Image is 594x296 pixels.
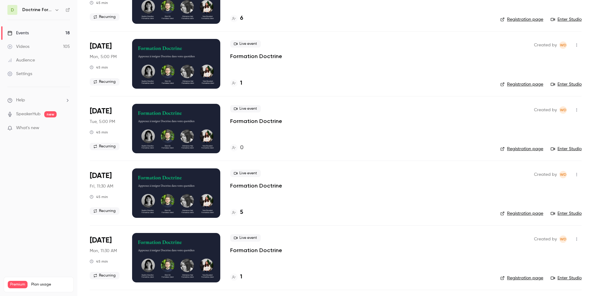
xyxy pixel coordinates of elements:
[560,41,566,49] span: WD
[31,282,70,287] span: Plan usage
[7,44,29,50] div: Videos
[11,7,14,13] span: D
[500,81,543,87] a: Registration page
[500,16,543,23] a: Registration page
[90,143,119,150] span: Recurring
[16,111,41,117] a: SpeakerHub
[534,171,557,178] span: Created by
[240,273,242,281] h4: 1
[90,0,108,5] div: 45 min
[560,106,566,114] span: WD
[230,53,282,60] a: Formation Doctrine
[90,65,108,70] div: 45 min
[90,259,108,264] div: 45 min
[90,106,112,116] span: [DATE]
[90,39,122,88] div: Oct 13 Mon, 5:00 PM (Europe/Paris)
[534,235,557,243] span: Created by
[16,97,25,104] span: Help
[7,57,35,63] div: Audience
[551,81,582,87] a: Enter Studio
[90,272,119,279] span: Recurring
[240,79,242,87] h4: 1
[90,78,119,86] span: Recurring
[240,208,243,217] h4: 5
[560,171,566,178] span: WD
[90,168,122,218] div: Oct 17 Fri, 11:30 AM (Europe/Paris)
[90,13,119,21] span: Recurring
[230,208,243,217] a: 5
[560,235,566,243] span: WD
[90,207,119,215] span: Recurring
[230,273,242,281] a: 1
[90,248,117,254] span: Mon, 11:30 AM
[551,146,582,152] a: Enter Studio
[230,247,282,254] a: Formation Doctrine
[90,41,112,51] span: [DATE]
[7,97,70,104] li: help-dropdown-opener
[90,104,122,153] div: Oct 14 Tue, 5:00 PM (Europe/Paris)
[90,183,113,189] span: Fri, 11:30 AM
[90,233,122,282] div: Oct 20 Mon, 11:30 AM (Europe/Paris)
[551,16,582,23] a: Enter Studio
[90,130,108,135] div: 45 min
[559,41,567,49] span: Webinar Doctrine
[500,275,543,281] a: Registration page
[230,79,242,87] a: 1
[7,30,29,36] div: Events
[22,7,52,13] h6: Doctrine Formation Avocats
[551,210,582,217] a: Enter Studio
[534,106,557,114] span: Created by
[62,125,70,131] iframe: Noticeable Trigger
[90,54,117,60] span: Mon, 5:00 PM
[90,194,108,199] div: 45 min
[500,210,543,217] a: Registration page
[7,71,32,77] div: Settings
[559,171,567,178] span: Webinar Doctrine
[500,146,543,152] a: Registration page
[551,275,582,281] a: Enter Studio
[559,235,567,243] span: Webinar Doctrine
[90,235,112,245] span: [DATE]
[90,171,112,181] span: [DATE]
[230,14,243,23] a: 6
[230,170,261,177] span: Live event
[230,234,261,242] span: Live event
[230,144,243,152] a: 0
[230,117,282,125] a: Formation Doctrine
[230,40,261,48] span: Live event
[90,119,115,125] span: Tue, 5:00 PM
[240,144,243,152] h4: 0
[230,105,261,112] span: Live event
[534,41,557,49] span: Created by
[230,182,282,189] a: Formation Doctrine
[240,14,243,23] h4: 6
[16,125,39,131] span: What's new
[44,111,57,117] span: new
[559,106,567,114] span: Webinar Doctrine
[8,281,28,288] span: Premium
